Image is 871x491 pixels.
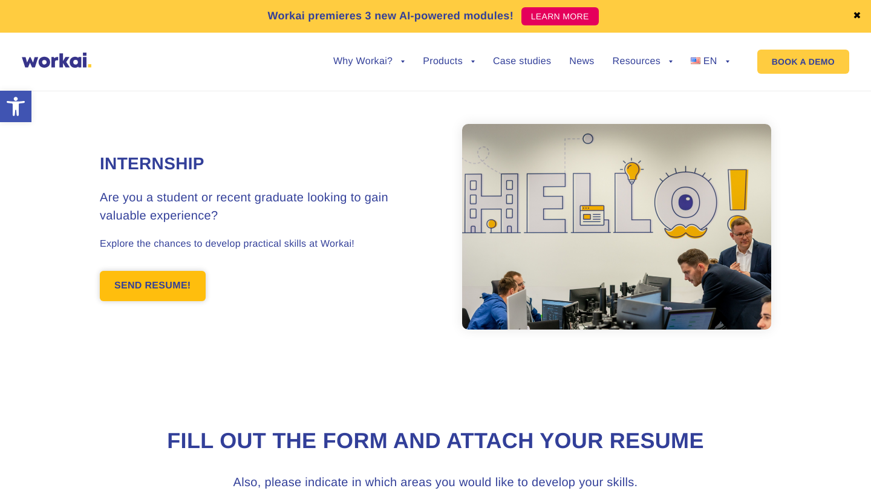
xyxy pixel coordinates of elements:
span: EN [703,56,717,67]
a: SEND RESUME! [100,271,206,301]
a: Case studies [493,57,551,67]
a: News [569,57,594,67]
a: ✖ [853,11,861,21]
a: Products [423,57,475,67]
input: Last name [284,15,564,39]
a: Resources [613,57,673,67]
p: Explore the chances to develop practical skills at Workai! [100,237,435,252]
input: Phone [284,64,564,88]
h2: Fill out the form and attach your resume [100,426,771,456]
span: Mobile phone number [284,50,381,62]
span: I hereby consent to the processing of the personal data I have provided during the recruitment pr... [3,332,547,366]
a: Why Workai? [333,57,405,67]
a: LEARN MORE [521,7,599,25]
input: I hereby consent to the processing of my personal data of a special category contained in my appl... [3,396,11,404]
span: I hereby consent to the processing of my personal data of a special category contained in my appl... [3,395,563,440]
p: Workai premieres 3 new AI-powered modules! [267,8,514,24]
a: BOOK A DEMO [757,50,849,74]
strong: Internship [100,154,204,173]
span: Are you a student or recent graduate looking to gain valuable experience? [100,191,388,223]
input: I hereby consent to the processing of the personal data I have provided during the recruitment pr... [3,333,11,341]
